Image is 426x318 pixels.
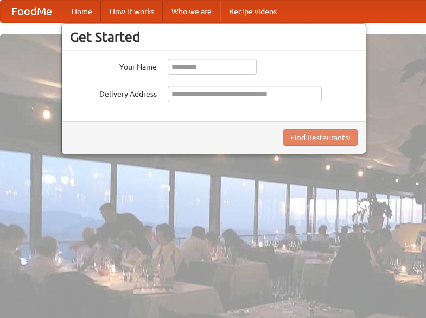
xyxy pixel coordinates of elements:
[1,1,63,22] a: FoodMe
[163,1,220,22] a: Who we are
[70,59,157,72] label: Your Name
[70,29,358,45] h3: Get Started
[63,1,101,22] a: Home
[220,1,285,22] a: Recipe videos
[283,129,358,146] button: Find Restaurants!
[101,1,163,22] a: How it works
[70,86,157,99] label: Delivery Address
